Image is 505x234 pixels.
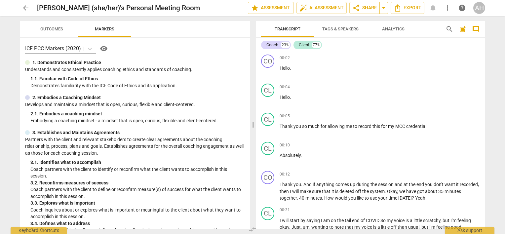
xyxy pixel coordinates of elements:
[297,195,299,201] span: .
[248,2,294,14] button: Assessment
[300,189,312,194] span: make
[324,195,335,201] span: How
[445,227,494,234] div: Ask support
[290,189,292,194] span: I
[434,182,445,187] span: don't
[358,124,372,129] span: record
[280,55,290,61] span: 00:02
[30,117,245,124] p: Embodying a coaching mindset - a mindset that is open, curious, flexible and client-centered.
[417,189,425,194] span: got
[313,182,316,187] span: if
[292,189,300,194] span: will
[406,124,426,129] span: credential
[370,182,378,187] span: the
[441,218,443,223] span: ,
[419,224,421,230] span: ,
[412,195,415,201] span: ?
[291,224,301,230] span: Just
[303,182,313,187] span: And
[397,189,399,194] span: ,
[293,182,301,187] span: you
[394,4,421,12] span: Export
[425,195,427,201] span: .
[25,66,245,73] p: Understands and consistently applies coaching ethics and standards of coaching.
[355,189,362,194] span: off
[251,4,259,12] span: star
[261,171,274,184] div: Change speaker
[365,195,370,201] span: to
[377,224,381,230] span: a
[372,124,381,129] span: this
[391,224,398,230] span: off
[406,189,417,194] span: have
[316,182,335,187] span: anything
[413,218,423,223] span: little
[478,182,479,187] span: ,
[451,224,461,230] span: good
[404,182,409,187] span: at
[473,2,485,14] div: AH
[301,224,303,230] span: ,
[425,182,434,187] span: you
[456,2,468,14] a: Help
[280,84,290,90] span: 00:04
[328,124,346,129] span: allowing
[444,4,451,12] span: more_vert
[378,195,388,201] span: your
[335,189,339,194] span: is
[32,59,101,66] p: 1. Demonstrates Ethical Practice
[30,159,245,166] div: 3. 1. Identifies what to accomplish
[370,189,385,194] span: system
[429,224,436,230] span: I'm
[25,136,245,157] p: Partners with the client and relevant stakeholders to create clear agreements about the coaching ...
[30,110,245,117] div: 2. 1. Embodies a coaching mindset
[280,124,293,129] span: Thank
[290,218,300,223] span: start
[25,45,81,52] p: ICF PCC Markers (2020)
[30,207,245,220] p: Coach inquires about or explores what is important or meaningful to the client about what they wa...
[339,189,355,194] span: deleted
[312,42,321,48] div: 77%
[301,153,302,158] span: .
[299,42,309,48] div: Client
[425,189,438,194] span: about
[373,224,377,230] span: is
[280,95,290,100] span: Hello
[300,218,306,223] span: by
[280,224,289,230] span: okay
[391,2,424,14] button: Export
[348,195,357,201] span: you
[456,182,460,187] span: it
[423,218,441,223] span: scratchy
[388,195,398,201] span: time
[436,224,451,230] span: feeling
[261,207,274,220] div: Change speaker
[293,124,302,129] span: you
[345,224,354,230] span: that
[22,4,30,12] span: arrow_back
[457,218,471,223] span: feeling
[30,200,245,207] div: 3. 3. Explores what is important
[395,182,404,187] span: and
[275,26,300,31] span: Transcript
[280,142,290,148] span: 00:10
[281,42,290,48] div: 23%
[415,195,425,201] span: Yeah
[460,182,478,187] span: recorded
[352,218,361,223] span: end
[457,24,468,34] button: Add summary
[289,224,291,230] span: .
[409,182,416,187] span: the
[296,2,347,14] button: AI Assessment
[421,224,429,230] span: but
[349,2,380,14] button: Share
[381,124,388,129] span: for
[366,218,380,223] span: COVID
[387,189,397,194] span: Okay
[30,220,245,227] div: 3. 4. Defines what to address
[37,4,200,12] h2: [PERSON_NAME] (she/her)'s Personal Meeting Room
[438,189,445,194] span: 35
[335,195,348,201] span: would
[299,4,344,12] span: AI Assessment
[30,186,245,200] p: Coach partners with the client to define or reconfirm measure(s) of success for what the client w...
